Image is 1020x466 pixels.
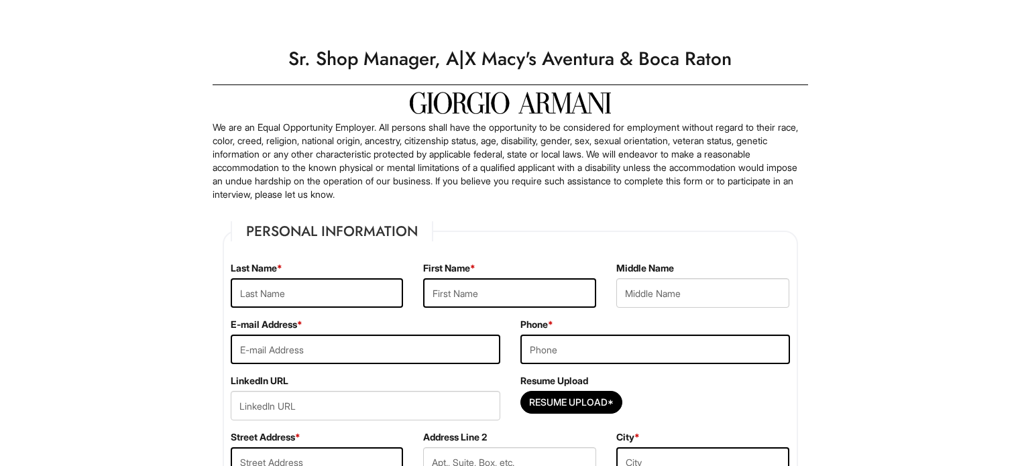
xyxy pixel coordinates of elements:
[616,430,640,444] label: City
[231,278,404,308] input: Last Name
[423,261,475,275] label: First Name
[213,121,808,201] p: We are an Equal Opportunity Employer. All persons shall have the opportunity to be considered for...
[206,40,815,78] h1: Sr. Shop Manager, A|X Macy's Aventura & Boca Raton
[231,335,500,364] input: E-mail Address
[231,374,288,388] label: LinkedIn URL
[520,391,622,414] button: Resume Upload*Resume Upload*
[520,335,790,364] input: Phone
[231,318,302,331] label: E-mail Address
[231,391,500,420] input: LinkedIn URL
[423,278,596,308] input: First Name
[616,261,674,275] label: Middle Name
[616,278,789,308] input: Middle Name
[231,221,433,241] legend: Personal Information
[231,430,300,444] label: Street Address
[423,430,487,444] label: Address Line 2
[231,261,282,275] label: Last Name
[410,92,611,114] img: Giorgio Armani
[520,374,588,388] label: Resume Upload
[520,318,553,331] label: Phone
